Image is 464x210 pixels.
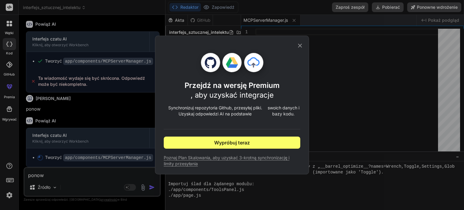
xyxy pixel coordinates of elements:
[164,155,289,166] font: Poznaj Plan Skalowania, aby uzyskać 3-krotną synchronizację i limity przesyłania
[168,105,262,116] font: Synchronizuj repozytoria Github, przesyłaj pliki. Uzyskaj odpowiedzi AI na podstawie
[214,140,250,146] font: Wypróbuj teraz
[164,137,300,149] button: Wypróbuj teraz
[268,105,299,116] font: swoich danych i bazy kodu.
[191,91,274,99] font: , aby uzyskać integracje
[185,81,280,90] font: Przejdź na wersję Premium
